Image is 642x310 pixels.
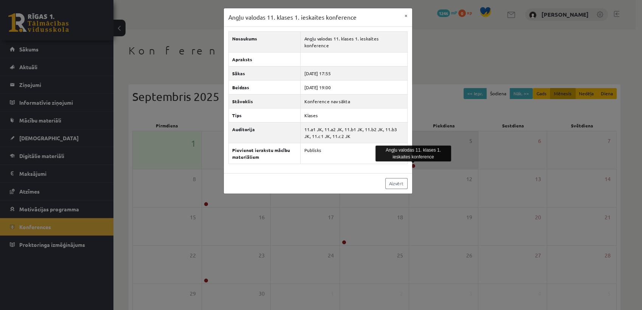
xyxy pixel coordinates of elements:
[301,94,407,108] td: Konference nav sākta
[228,122,301,143] th: Auditorija
[301,108,407,122] td: Klases
[400,8,412,23] button: ×
[228,94,301,108] th: Stāvoklis
[375,146,451,161] div: Angļu valodas 11. klases 1. ieskaites konference
[385,178,408,189] a: Aizvērt
[301,66,407,80] td: [DATE] 17:55
[301,80,407,94] td: [DATE] 19:00
[228,80,301,94] th: Beidzas
[228,143,301,164] th: Pievienot ierakstu mācību materiāliem
[228,66,301,80] th: Sākas
[228,31,301,52] th: Nosaukums
[301,122,407,143] td: 11.a1 JK, 11.a2 JK, 11.b1 JK, 11.b2 JK, 11.b3 JK, 11.c1 JK, 11.c2 JK
[301,143,407,164] td: Publisks
[228,52,301,66] th: Apraksts
[301,31,407,52] td: Angļu valodas 11. klases 1. ieskaites konference
[228,108,301,122] th: Tips
[228,13,357,22] h3: Angļu valodas 11. klases 1. ieskaites konference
